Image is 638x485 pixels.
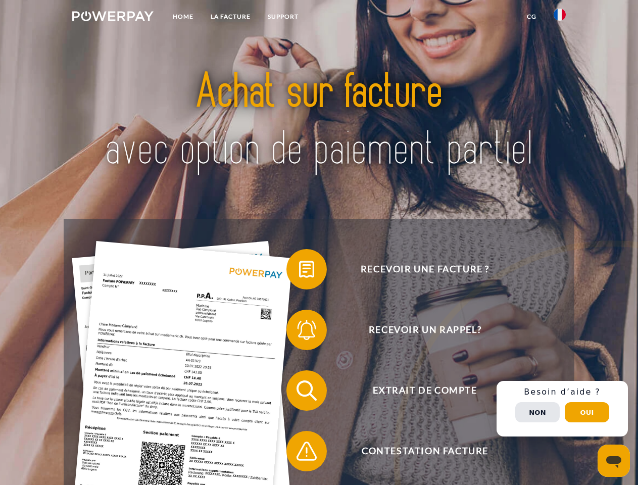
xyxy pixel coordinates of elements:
button: Recevoir une facture ? [286,249,549,289]
button: Oui [565,402,609,422]
img: title-powerpay_fr.svg [96,48,542,193]
h3: Besoin d’aide ? [503,387,622,397]
img: qb_bell.svg [294,317,319,343]
span: Recevoir un rappel? [301,310,549,350]
span: Contestation Facture [301,431,549,471]
button: Non [515,402,560,422]
span: Extrait de compte [301,370,549,411]
button: Recevoir un rappel? [286,310,549,350]
div: Schnellhilfe [497,381,628,437]
img: fr [554,9,566,21]
span: Recevoir une facture ? [301,249,549,289]
button: Extrait de compte [286,370,549,411]
a: CG [518,8,545,26]
img: logo-powerpay-white.svg [72,11,154,21]
img: qb_search.svg [294,378,319,403]
a: Home [164,8,202,26]
img: qb_bill.svg [294,257,319,282]
a: Support [259,8,307,26]
iframe: Bouton de lancement de la fenêtre de messagerie [598,445,630,477]
img: qb_warning.svg [294,439,319,464]
a: LA FACTURE [202,8,259,26]
button: Contestation Facture [286,431,549,471]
